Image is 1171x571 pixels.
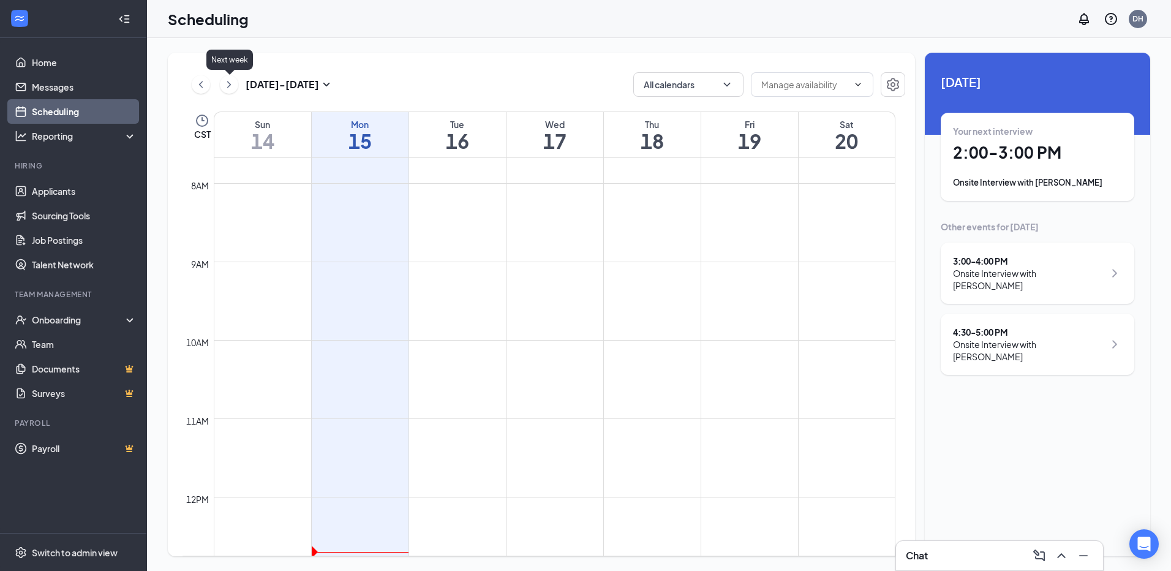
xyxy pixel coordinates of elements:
div: Onboarding [32,314,126,326]
a: Talent Network [32,252,137,277]
svg: ChevronLeft [195,77,207,92]
a: September 17, 2025 [506,112,603,157]
h3: [DATE] - [DATE] [246,78,319,91]
svg: ChevronDown [853,80,863,89]
svg: ChevronRight [1107,266,1122,281]
button: Minimize [1074,546,1093,565]
a: Team [32,332,137,357]
div: Hiring [15,161,134,171]
h3: Chat [906,549,928,562]
button: All calendarsChevronDown [633,72,744,97]
div: Wed [506,118,603,130]
a: SurveysCrown [32,381,137,406]
svg: ChevronDown [721,78,733,91]
a: September 16, 2025 [409,112,506,157]
h1: 16 [409,130,506,151]
h1: 17 [506,130,603,151]
h1: 14 [214,130,311,151]
svg: Settings [15,546,27,559]
button: ComposeMessage [1030,546,1049,565]
div: Open Intercom Messenger [1129,529,1159,559]
div: 4:30 - 5:00 PM [953,326,1104,338]
div: 3:00 - 4:00 PM [953,255,1104,267]
div: 8am [189,179,211,192]
button: ChevronUp [1052,546,1071,565]
a: DocumentsCrown [32,357,137,381]
button: ChevronRight [220,75,238,94]
svg: QuestionInfo [1104,12,1118,26]
a: September 15, 2025 [312,112,409,157]
a: Scheduling [32,99,137,124]
div: 11am [184,414,211,428]
a: September 20, 2025 [799,112,895,157]
svg: Collapse [118,13,130,25]
div: Mon [312,118,409,130]
a: Job Postings [32,228,137,252]
div: Thu [604,118,701,130]
div: Payroll [15,418,134,428]
h1: 19 [701,130,798,151]
div: Reporting [32,130,137,142]
a: Home [32,50,137,75]
div: Sat [799,118,895,130]
h1: 20 [799,130,895,151]
input: Manage availability [761,78,848,91]
a: Sourcing Tools [32,203,137,228]
button: ChevronLeft [192,75,210,94]
h1: 18 [604,130,701,151]
svg: Notifications [1077,12,1091,26]
svg: ChevronUp [1054,548,1069,563]
h1: 2:00 - 3:00 PM [953,142,1122,163]
svg: Clock [195,113,209,128]
svg: Settings [886,77,900,92]
div: Onsite Interview with [PERSON_NAME] [953,176,1122,189]
svg: SmallChevronDown [319,77,334,92]
div: Switch to admin view [32,546,118,559]
div: Tue [409,118,506,130]
div: Next week [206,50,253,70]
a: September 19, 2025 [701,112,798,157]
a: Messages [32,75,137,99]
a: September 18, 2025 [604,112,701,157]
div: Onsite Interview with [PERSON_NAME] [953,267,1104,292]
div: DH [1132,13,1143,24]
svg: WorkstreamLogo [13,12,26,25]
button: Settings [881,72,905,97]
a: PayrollCrown [32,436,137,461]
a: September 14, 2025 [214,112,311,157]
svg: Minimize [1076,548,1091,563]
div: Onsite Interview with [PERSON_NAME] [953,338,1104,363]
svg: ComposeMessage [1032,548,1047,563]
div: Team Management [15,289,134,300]
div: Your next interview [953,125,1122,137]
div: Other events for [DATE] [941,221,1134,233]
svg: ChevronRight [223,77,235,92]
div: 12pm [184,493,211,506]
svg: ChevronRight [1107,337,1122,352]
span: [DATE] [941,72,1134,91]
a: Applicants [32,179,137,203]
div: 9am [189,257,211,271]
h1: Scheduling [168,9,249,29]
svg: Analysis [15,130,27,142]
h1: 15 [312,130,409,151]
div: 10am [184,336,211,349]
svg: UserCheck [15,314,27,326]
div: Fri [701,118,798,130]
span: CST [194,128,211,140]
div: Sun [214,118,311,130]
